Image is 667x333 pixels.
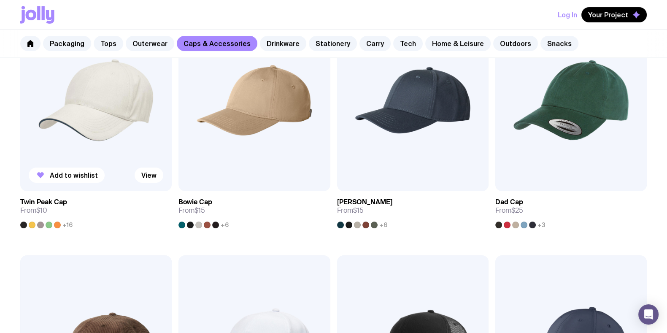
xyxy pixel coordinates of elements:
[393,36,423,51] a: Tech
[178,206,205,215] span: From
[511,206,523,215] span: $25
[337,198,392,206] h3: [PERSON_NAME]
[36,206,47,215] span: $10
[177,36,257,51] a: Caps & Accessories
[337,191,489,228] a: [PERSON_NAME]From$15+6
[379,222,387,228] span: +6
[135,168,163,183] a: View
[425,36,491,51] a: Home & Leisure
[62,222,73,228] span: +16
[178,198,212,206] h3: Bowie Cap
[20,206,47,215] span: From
[558,7,577,22] button: Log In
[638,304,659,325] div: Open Intercom Messenger
[309,36,357,51] a: Stationery
[493,36,538,51] a: Outdoors
[50,171,98,179] span: Add to wishlist
[29,168,105,183] button: Add to wishlist
[43,36,91,51] a: Packaging
[178,191,330,228] a: Bowie CapFrom$15+6
[495,198,523,206] h3: Dad Cap
[353,206,364,215] span: $15
[94,36,123,51] a: Tops
[495,206,523,215] span: From
[20,198,67,206] h3: Twin Peak Cap
[537,222,545,228] span: +3
[260,36,306,51] a: Drinkware
[540,36,578,51] a: Snacks
[581,7,647,22] button: Your Project
[337,206,364,215] span: From
[221,222,229,228] span: +6
[194,206,205,215] span: $15
[588,11,628,19] span: Your Project
[126,36,174,51] a: Outerwear
[495,191,647,228] a: Dad CapFrom$25+3
[20,191,172,228] a: Twin Peak CapFrom$10+16
[359,36,391,51] a: Carry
